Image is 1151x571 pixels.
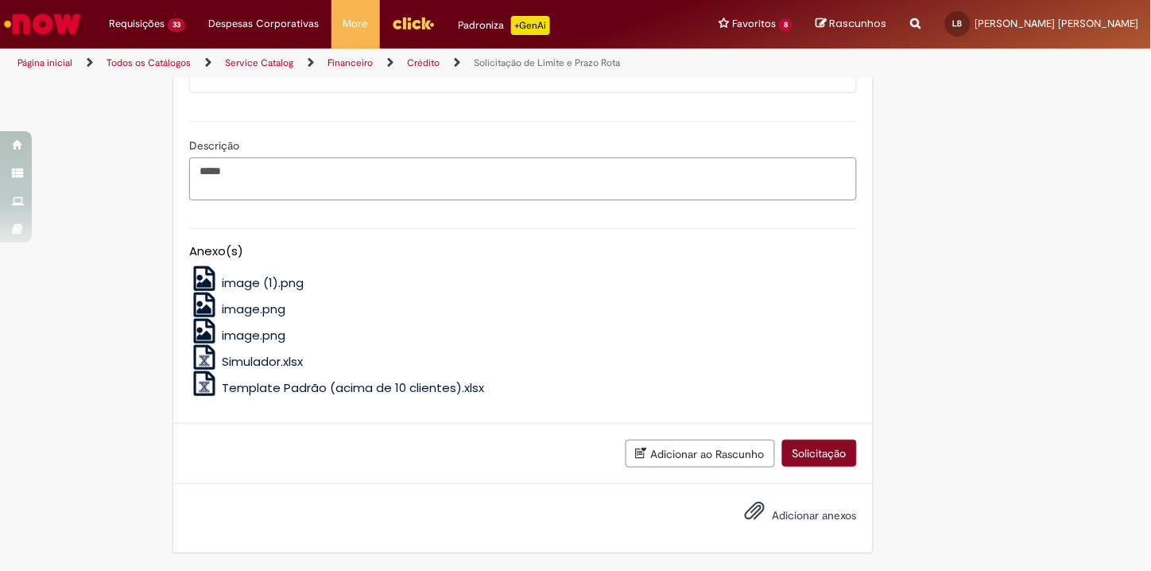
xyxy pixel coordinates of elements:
span: Favoritos [732,16,776,32]
span: Adicionar anexos [773,508,857,522]
span: [PERSON_NAME] [PERSON_NAME] [975,17,1139,30]
a: Solicitação de Limite e Prazo Rota [474,56,620,69]
span: More [343,16,368,32]
a: image.png [189,301,286,317]
p: +GenAi [511,16,550,35]
a: Simulador.xlsx [189,353,304,370]
span: 8 [779,18,793,32]
textarea: Descrição [189,157,857,200]
button: Adicionar ao Rascunho [626,440,775,468]
span: Descrição [189,138,242,153]
div: Padroniza [459,16,550,35]
h5: Anexo(s) [189,245,857,258]
ul: Trilhas de página [12,49,755,78]
span: LB [953,18,963,29]
span: Simulador.xlsx [222,353,303,370]
span: Requisições [109,16,165,32]
span: 33 [168,18,185,32]
span: Template Padrão (acima de 10 clientes).xlsx [222,379,484,396]
span: image (1).png [222,274,304,291]
img: ServiceNow [2,8,83,40]
span: Despesas Corporativas [209,16,320,32]
button: Adicionar anexos [741,496,769,533]
span: image.png [222,327,285,344]
img: click_logo_yellow_360x200.png [392,11,435,35]
a: image.png [189,327,286,344]
a: Todos os Catálogos [107,56,191,69]
a: Página inicial [17,56,72,69]
a: Service Catalog [225,56,293,69]
button: Solicitação [782,440,857,467]
span: Rascunhos [830,16,887,31]
a: Template Padrão (acima de 10 clientes).xlsx [189,379,485,396]
a: Rascunhos [816,17,887,32]
span: image.png [222,301,285,317]
a: Financeiro [327,56,373,69]
a: image (1).png [189,274,304,291]
a: Crédito [407,56,440,69]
